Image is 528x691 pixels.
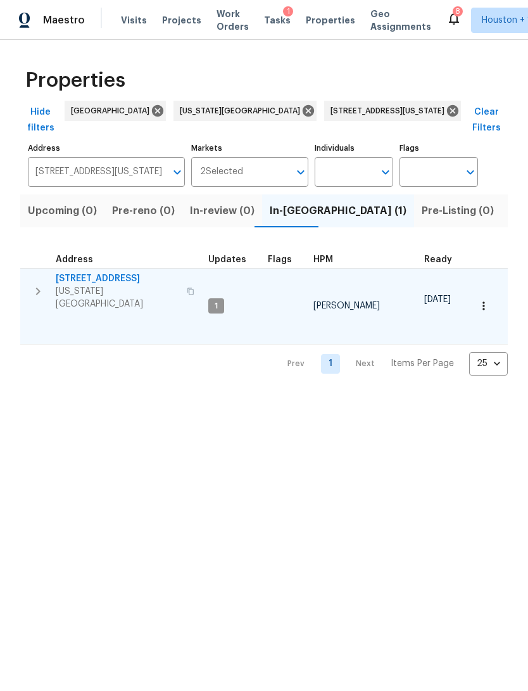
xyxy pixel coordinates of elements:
span: 2 Selected [200,167,243,177]
div: 8 [455,5,460,18]
span: In-[GEOGRAPHIC_DATA] (1) [270,202,406,220]
span: [US_STATE][GEOGRAPHIC_DATA] [180,105,305,117]
span: Clear Filters [470,105,503,136]
label: Individuals [315,144,393,152]
label: Flags [399,144,478,152]
span: Tasks [264,16,291,25]
span: Maestro [43,14,85,27]
a: Goto page 1 [321,354,340,374]
nav: Pagination Navigation [275,352,508,376]
span: Visits [121,14,147,27]
span: Pre-reno (0) [112,202,175,220]
span: [GEOGRAPHIC_DATA] [71,105,154,117]
span: [DATE] [424,295,451,304]
span: HPM [313,255,333,264]
span: [US_STATE][GEOGRAPHIC_DATA] [56,285,179,310]
label: Markets [191,144,309,152]
span: Pre-Listing (0) [422,202,494,220]
div: [STREET_ADDRESS][US_STATE] [324,101,461,121]
span: Work Orders [217,8,249,33]
span: Properties [25,74,125,87]
button: Open [462,163,479,181]
button: Open [292,163,310,181]
div: Earliest renovation start date (first business day after COE or Checkout) [424,255,463,264]
span: Properties [306,14,355,27]
span: Hide filters [25,105,56,136]
button: Hide filters [20,101,61,139]
p: Items Per Page [391,357,454,370]
span: Updates [208,255,246,264]
span: Flags [268,255,292,264]
div: [US_STATE][GEOGRAPHIC_DATA] [173,101,317,121]
div: [GEOGRAPHIC_DATA] [65,101,166,121]
span: Geo Assignments [370,8,431,33]
label: Address [28,144,185,152]
div: 1 [287,5,290,18]
span: Address [56,255,93,264]
button: Open [377,163,394,181]
div: 25 [469,347,508,380]
span: Projects [162,14,201,27]
button: Clear Filters [465,101,508,139]
span: [STREET_ADDRESS][US_STATE] [330,105,449,117]
span: Ready [424,255,452,264]
span: 1 [210,301,223,312]
span: Upcoming (0) [28,202,97,220]
span: [PERSON_NAME] [313,301,380,310]
button: Open [168,163,186,181]
span: In-review (0) [190,202,255,220]
span: [STREET_ADDRESS] [56,272,179,285]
